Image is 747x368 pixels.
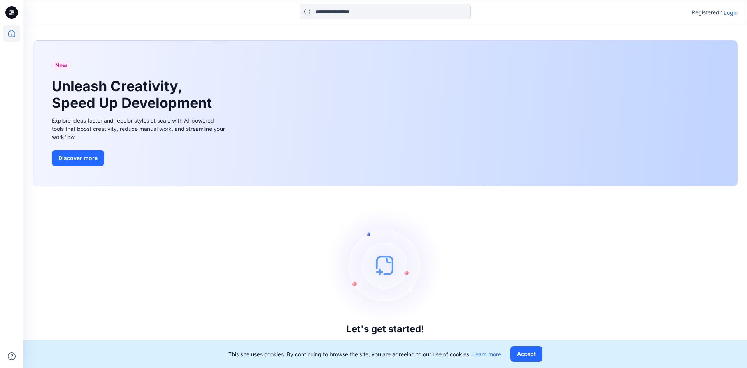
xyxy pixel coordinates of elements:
p: Registered? [692,8,722,17]
p: Login [724,9,738,17]
img: empty-state-image.svg [327,207,444,324]
a: Discover more [52,150,227,166]
p: This site uses cookies. By continuing to browse the site, you are agreeing to our use of cookies. [228,350,501,358]
p: Click New to add a style or create a folder. [321,338,449,347]
h1: Unleash Creativity, Speed Up Development [52,78,215,111]
div: Explore ideas faster and recolor styles at scale with AI-powered tools that boost creativity, red... [52,116,227,141]
h3: Let's get started! [346,324,424,335]
a: Learn more [472,351,501,357]
button: Accept [510,346,542,362]
span: New [55,61,67,70]
button: Discover more [52,150,104,166]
